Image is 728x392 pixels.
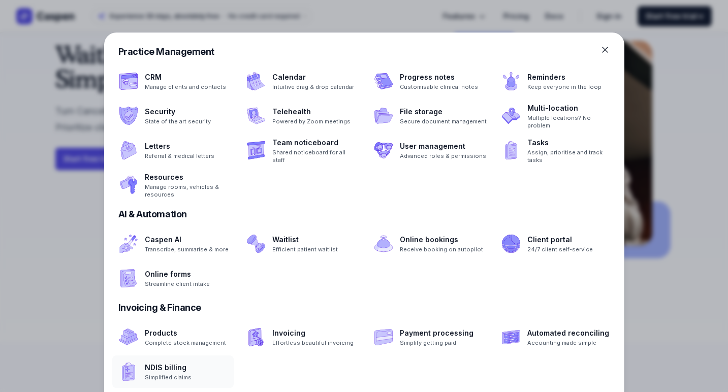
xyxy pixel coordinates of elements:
[400,234,483,246] a: Online bookings
[272,106,351,118] a: Telehealth
[400,71,478,83] a: Progress notes
[145,171,232,183] a: Resources
[118,207,610,221] div: AI & Automation
[145,362,192,374] a: NDIS billing
[145,140,214,152] a: Letters
[527,71,602,83] a: Reminders
[145,327,226,339] a: Products
[272,234,338,246] a: Waitlist
[527,234,593,246] a: Client portal
[118,301,610,315] div: Invoicing & Finance
[400,140,486,152] a: User management
[400,106,487,118] a: File storage
[527,137,614,149] a: Tasks
[527,327,609,339] a: Automated reconciling
[527,102,614,114] a: Multi-location
[118,45,610,59] div: Practice Management
[145,234,229,246] a: Caspen AI
[400,327,473,339] a: Payment processing
[272,327,354,339] a: Invoicing
[145,268,210,280] a: Online forms
[272,137,359,149] a: Team noticeboard
[272,71,354,83] a: Calendar
[145,106,211,118] a: Security
[145,71,226,83] a: CRM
